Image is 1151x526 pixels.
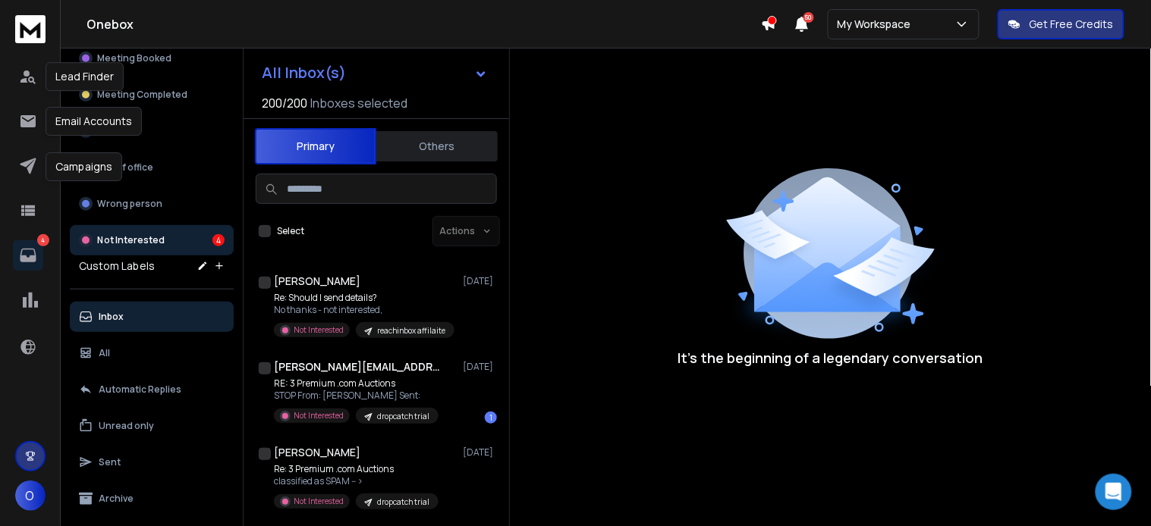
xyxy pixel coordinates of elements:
div: Lead Finder [46,62,124,91]
p: Meeting Completed [97,89,187,101]
label: Select [277,225,304,237]
p: All [99,347,110,359]
p: [DATE] [463,446,497,459]
p: Archive [99,493,134,505]
button: Out of office [70,152,234,183]
button: All [70,338,234,368]
p: Sent [99,456,121,468]
h1: Onebox [86,15,761,33]
p: Get Free Credits [1030,17,1114,32]
h3: Custom Labels [79,258,155,274]
p: Wrong person [97,198,162,210]
span: 50 [803,12,814,23]
p: dropcatch trial [377,496,429,508]
h1: All Inbox(s) [262,65,346,80]
p: Re: Should I send details? [274,292,454,304]
button: Unread only [70,411,234,441]
p: Not Interested [294,324,344,336]
button: O [15,481,46,511]
button: Others [376,130,498,163]
div: Campaigns [46,152,122,181]
img: logo [15,15,46,43]
p: [DATE] [463,361,497,373]
button: Closed [70,116,234,146]
h1: [PERSON_NAME] [274,274,360,289]
p: reachinbox affilaite [377,325,445,337]
p: classified as SPAM -- > [274,475,439,487]
a: 4 [13,240,43,271]
p: STOP From: [PERSON_NAME] Sent: [274,390,439,402]
p: No thanks - not interested, [274,304,454,316]
button: Primary [255,128,376,164]
p: Not Interested [294,496,344,507]
p: Automatic Replies [99,384,181,396]
p: Not Interested [294,410,344,421]
button: Archive [70,484,234,514]
p: dropcatch trial [377,411,429,422]
button: Meeting Booked [70,43,234,74]
div: Email Accounts [46,107,142,136]
p: Unread only [99,420,154,432]
p: Re: 3 Premium .com Auctions [274,463,439,475]
h3: Inboxes selected [310,94,407,112]
button: Sent [70,447,234,477]
button: Inbox [70,302,234,332]
p: Not Interested [97,234,165,246]
h1: [PERSON_NAME] [274,445,360,460]
div: Open Intercom Messenger [1096,474,1132,510]
div: 1 [485,412,497,424]
div: 4 [212,234,225,246]
span: 200 / 200 [262,94,307,112]
p: My Workspace [838,17,917,32]
p: 4 [37,234,49,246]
button: Wrong person [70,189,234,219]
h1: [PERSON_NAME][EMAIL_ADDRESS][DOMAIN_NAME] [274,359,441,374]
button: Automatic Replies [70,374,234,405]
button: Not Interested4 [70,225,234,255]
p: Out of office [97,161,153,174]
p: Inbox [99,311,124,323]
p: [DATE] [463,275,497,287]
p: It’s the beginning of a legendary conversation [678,347,983,368]
p: RE: 3 Premium .com Auctions [274,377,439,390]
button: Get Free Credits [998,9,1124,39]
p: Meeting Booked [97,52,171,64]
button: All Inbox(s) [250,58,500,88]
button: Meeting Completed [70,80,234,110]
